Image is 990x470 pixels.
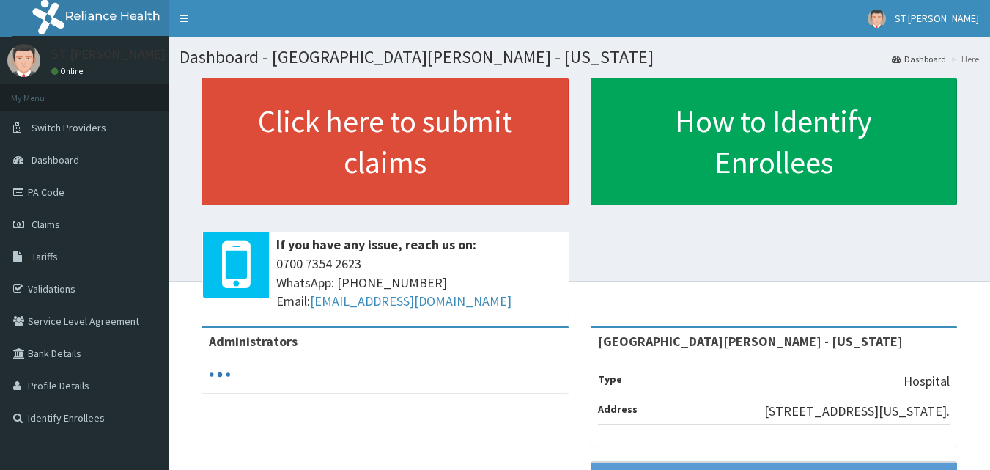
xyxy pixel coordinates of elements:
[180,48,979,67] h1: Dashboard - [GEOGRAPHIC_DATA][PERSON_NAME] - [US_STATE]
[209,364,231,386] svg: audio-loading
[202,78,569,205] a: Click here to submit claims
[310,293,511,309] a: [EMAIL_ADDRESS][DOMAIN_NAME]
[598,333,903,350] strong: [GEOGRAPHIC_DATA][PERSON_NAME] - [US_STATE]
[32,250,58,263] span: Tariffs
[904,372,950,391] p: Hospital
[51,48,166,61] p: ST [PERSON_NAME]
[868,10,886,28] img: User Image
[764,402,950,421] p: [STREET_ADDRESS][US_STATE].
[32,153,79,166] span: Dashboard
[32,218,60,231] span: Claims
[947,53,979,65] li: Here
[591,78,958,205] a: How to Identify Enrollees
[598,403,638,416] b: Address
[7,44,40,77] img: User Image
[895,12,979,25] span: ST [PERSON_NAME]
[32,121,106,134] span: Switch Providers
[209,333,298,350] b: Administrators
[892,53,946,65] a: Dashboard
[598,372,622,386] b: Type
[276,254,561,311] span: 0700 7354 2623 WhatsApp: [PHONE_NUMBER] Email:
[51,66,86,76] a: Online
[276,236,476,253] b: If you have any issue, reach us on:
